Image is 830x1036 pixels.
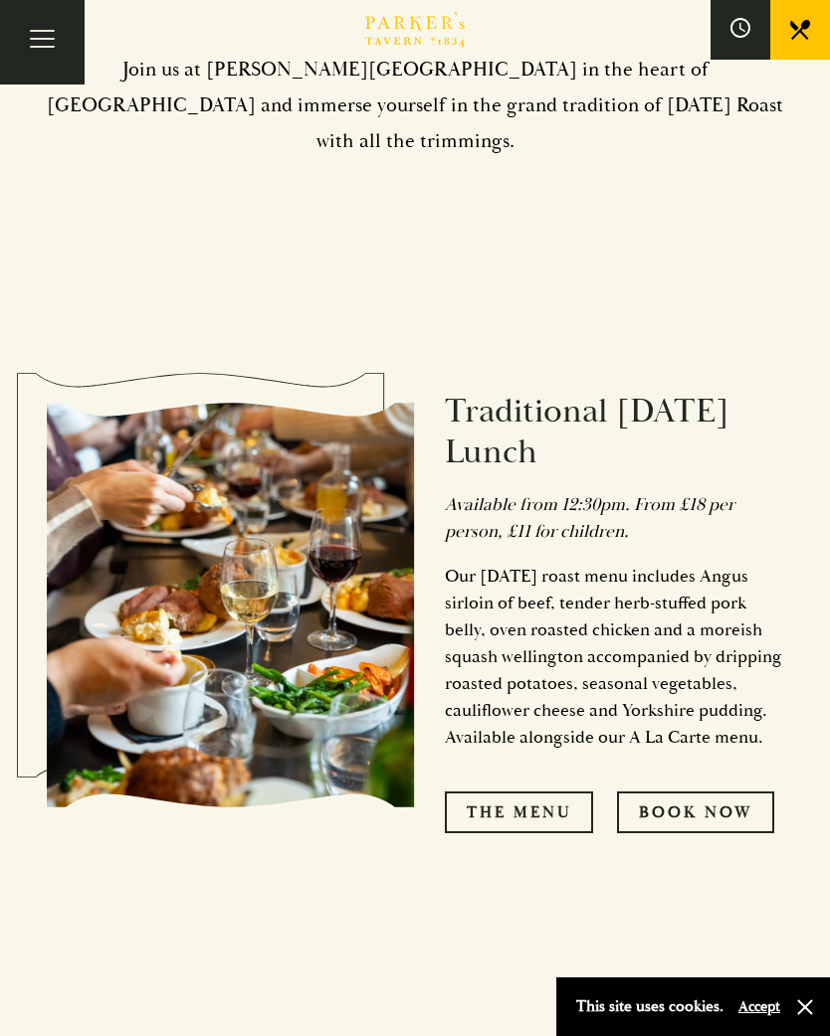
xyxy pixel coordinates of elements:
[617,791,774,833] a: Book Now
[445,563,783,751] p: Our [DATE] roast menu includes Angus sirloin of beef, tender herb-stuffed pork belly, oven roaste...
[445,391,783,473] h3: Traditional [DATE] Lunch
[795,997,815,1017] button: Close and accept
[576,992,724,1021] p: This site uses cookies.
[445,493,734,543] em: Available from 12:30pm. From £18 per person
[738,997,780,1016] button: Accept
[47,52,783,159] p: Join us at [PERSON_NAME][GEOGRAPHIC_DATA] in the heart of [GEOGRAPHIC_DATA] and immerse yourself ...
[498,520,629,543] em: , £11 for children.
[445,791,593,833] a: The Menu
